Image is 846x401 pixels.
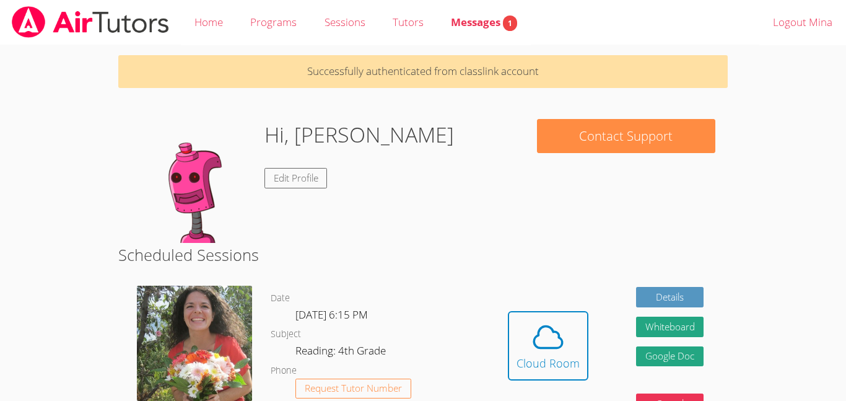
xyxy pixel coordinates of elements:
dt: Phone [271,363,297,379]
dt: Date [271,291,290,306]
button: Request Tutor Number [295,379,411,399]
button: Whiteboard [636,317,704,337]
button: Cloud Room [508,311,588,381]
img: airtutors_banner-c4298cdbf04f3fff15de1276eac7730deb9818008684d7c2e4769d2f7ddbe033.png [11,6,170,38]
span: Request Tutor Number [305,384,402,393]
dd: Reading: 4th Grade [295,342,388,363]
h2: Scheduled Sessions [118,243,728,267]
dt: Subject [271,327,301,342]
a: Google Doc [636,346,704,367]
a: Edit Profile [264,168,328,188]
img: avatar.png [137,286,252,401]
a: Details [636,287,704,307]
div: Cloud Room [517,355,580,372]
button: Contact Support [537,119,715,153]
p: Successfully authenticated from classlink account [118,55,728,88]
h1: Hi, [PERSON_NAME] [264,119,454,151]
span: Messages [451,15,517,29]
span: [DATE] 6:15 PM [295,307,368,322]
img: default.png [131,119,255,243]
span: 1 [503,15,517,31]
